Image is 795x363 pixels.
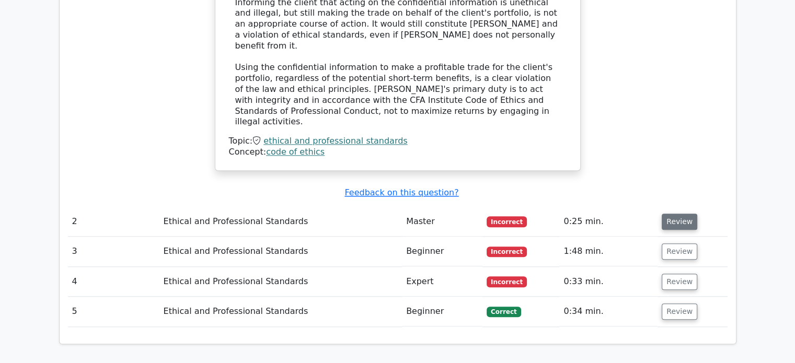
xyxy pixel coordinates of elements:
td: 0:25 min. [559,207,658,237]
td: Ethical and Professional Standards [159,297,402,326]
span: Incorrect [487,247,527,257]
span: Incorrect [487,216,527,227]
div: Concept: [229,147,567,158]
td: Ethical and Professional Standards [159,237,402,266]
td: Ethical and Professional Standards [159,207,402,237]
td: 1:48 min. [559,237,658,266]
td: Ethical and Professional Standards [159,267,402,297]
span: Correct [487,307,521,317]
button: Review [662,214,697,230]
td: 5 [68,297,159,326]
button: Review [662,243,697,260]
td: 0:33 min. [559,267,658,297]
td: 4 [68,267,159,297]
td: Beginner [402,297,482,326]
a: Feedback on this question? [344,188,458,197]
td: 2 [68,207,159,237]
button: Review [662,303,697,320]
td: Beginner [402,237,482,266]
a: ethical and professional standards [263,136,407,146]
td: Master [402,207,482,237]
td: 3 [68,237,159,266]
a: code of ethics [266,147,325,157]
span: Incorrect [487,276,527,287]
button: Review [662,274,697,290]
td: 0:34 min. [559,297,658,326]
td: Expert [402,267,482,297]
div: Topic: [229,136,567,147]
